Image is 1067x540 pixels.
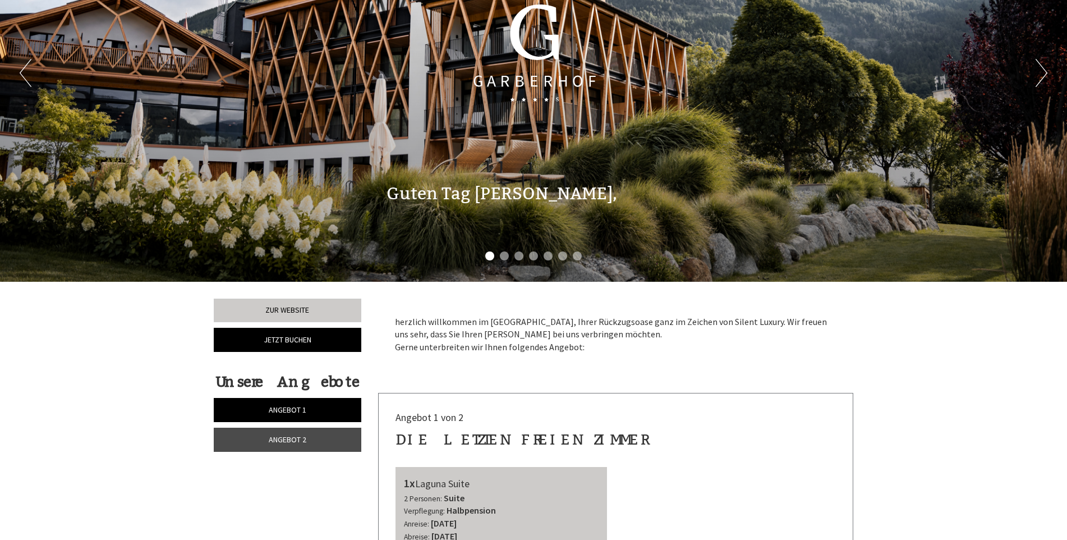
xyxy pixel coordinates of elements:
[269,405,306,415] span: Angebot 1
[214,299,361,322] a: Zur Website
[404,475,599,492] div: Laguna Suite
[395,315,837,354] p: herzlich willkommen im [GEOGRAPHIC_DATA], Ihrer Rückzugsoase ganz im Zeichen von Silent Luxury. W...
[404,519,429,529] small: Anreise:
[404,506,445,516] small: Verpflegung:
[214,372,361,392] div: Unsere Angebote
[395,429,646,450] div: die letzten freien Zimmer
[447,505,496,516] b: Halbpension
[387,185,617,203] h1: Guten Tag [PERSON_NAME],
[404,476,415,490] b: 1x
[214,328,361,352] a: Jetzt buchen
[404,494,442,504] small: 2 Personen:
[20,59,31,87] button: Previous
[269,434,306,445] span: Angebot 2
[395,411,463,424] span: Angebot 1 von 2
[431,518,457,529] b: [DATE]
[1036,59,1047,87] button: Next
[444,492,464,504] b: Suite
